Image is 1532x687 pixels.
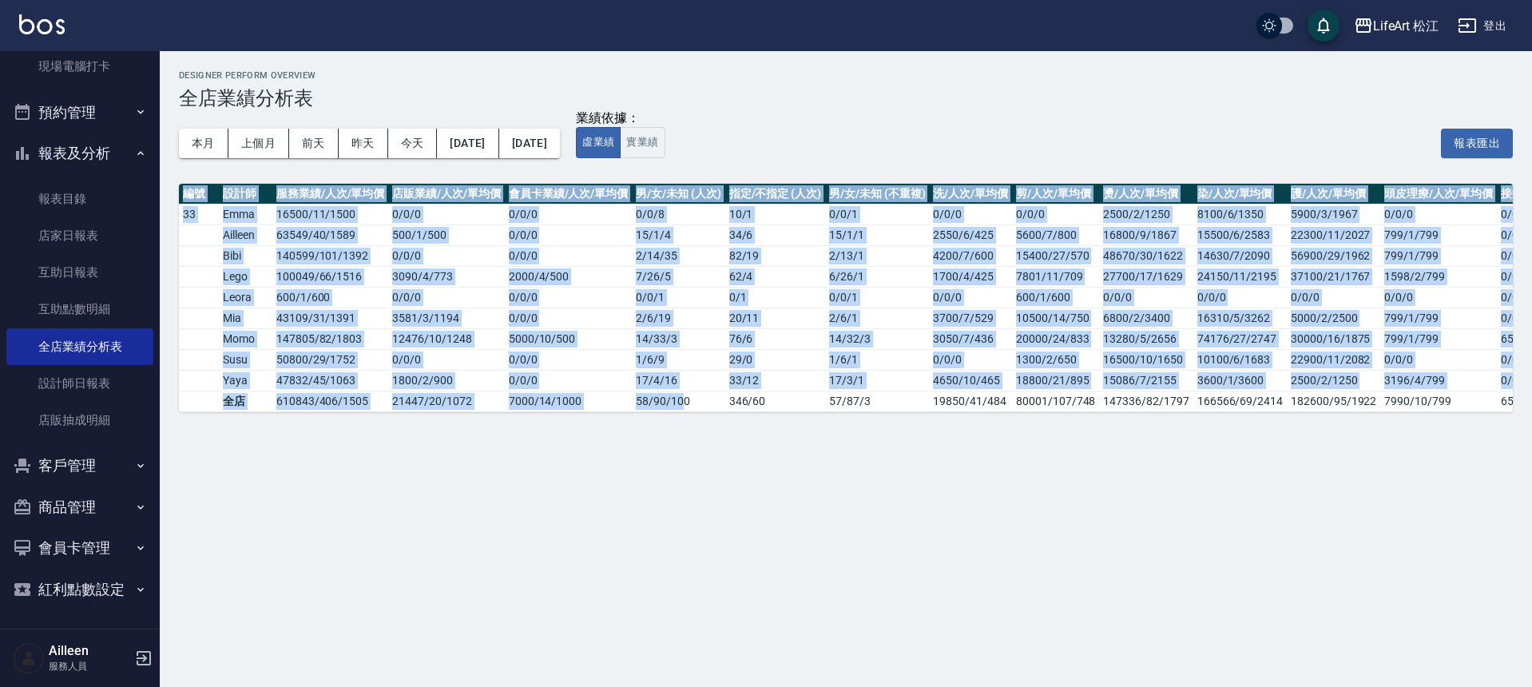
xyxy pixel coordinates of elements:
[179,70,1513,81] h2: Designer Perform Overview
[6,569,153,610] button: 紅利點數設定
[1380,328,1496,349] td: 799/1/799
[825,308,929,328] td: 2 / 6 / 1
[13,642,45,674] img: Person
[388,204,504,224] td: 0 / 0 / 0
[1012,287,1099,308] td: 600/1/600
[1193,184,1287,205] th: 染/人次/單均價
[1287,370,1380,391] td: 2500/2/1250
[825,349,929,370] td: 1 / 6 / 1
[1380,308,1496,328] td: 799/1/799
[825,224,929,245] td: 15 / 1 / 1
[505,184,632,205] th: 會員卡業績/人次/單均價
[1012,224,1099,245] td: 5600/7/800
[1193,204,1287,224] td: 8100/6/1350
[6,217,153,254] a: 店家日報表
[1193,328,1287,349] td: 74176/27/2747
[632,204,724,224] td: 0 / 0 / 8
[1012,308,1099,328] td: 10500/14/750
[929,287,1012,308] td: 0/0/0
[1373,16,1439,36] div: LifeArt 松江
[725,349,825,370] td: 29 / 0
[228,129,289,158] button: 上個月
[1099,266,1193,287] td: 27700/17/1629
[1099,349,1193,370] td: 16500/10/1650
[929,370,1012,391] td: 4650/10/465
[1441,134,1513,149] a: 報表匯出
[725,204,825,224] td: 10 / 1
[1287,287,1380,308] td: 0/0/0
[388,224,504,245] td: 500 / 1 / 500
[825,184,929,205] th: 男/女/未知 (不重複)
[725,287,825,308] td: 0 / 1
[1308,10,1340,42] button: save
[505,308,632,328] td: 0 / 0 / 0
[620,127,665,158] button: 實業績
[219,204,272,224] td: Emma
[1012,328,1099,349] td: 20000/24/833
[6,445,153,486] button: 客戶管理
[825,391,929,411] td: 57 / 87 / 3
[632,391,724,411] td: 58 / 90 / 100
[1380,349,1496,370] td: 0/0/0
[219,308,272,328] td: Mia
[725,308,825,328] td: 20 / 11
[6,486,153,528] button: 商品管理
[1012,391,1099,411] td: 80001/107/748
[272,287,388,308] td: 600 / 1 / 600
[499,129,560,158] button: [DATE]
[725,391,825,411] td: 346 / 60
[1012,204,1099,224] td: 0/0/0
[1012,370,1099,391] td: 18800/21/895
[576,110,665,127] div: 業績依據：
[929,391,1012,411] td: 19850/41/484
[179,87,1513,109] h3: 全店業績分析表
[219,349,272,370] td: Susu
[6,92,153,133] button: 預約管理
[272,204,388,224] td: 16500 / 11 / 1500
[1099,184,1193,205] th: 燙/人次/單均價
[505,224,632,245] td: 0 / 0 / 0
[272,245,388,266] td: 140599 / 101 / 1392
[929,204,1012,224] td: 0/0/0
[929,328,1012,349] td: 3050/7/436
[179,184,219,205] th: 編號
[1099,224,1193,245] td: 16800/9/1867
[1193,245,1287,266] td: 14630/7/2090
[632,349,724,370] td: 1 / 6 / 9
[632,224,724,245] td: 15 / 1 / 4
[632,370,724,391] td: 17 / 4 / 16
[505,245,632,266] td: 0 / 0 / 0
[1380,184,1496,205] th: 頭皮理療/人次/單均價
[1193,391,1287,411] td: 166566/69/2414
[219,184,272,205] th: 設計師
[725,245,825,266] td: 82 / 19
[219,245,272,266] td: Bibi
[179,129,228,158] button: 本月
[6,328,153,365] a: 全店業績分析表
[6,48,153,85] a: 現場電腦打卡
[219,328,272,349] td: Momo
[1012,184,1099,205] th: 剪/人次/單均價
[272,184,388,205] th: 服務業績/人次/單均價
[1380,391,1496,411] td: 7990/10/799
[272,308,388,328] td: 43109 / 31 / 1391
[505,204,632,224] td: 0 / 0 / 0
[632,266,724,287] td: 7 / 26 / 5
[825,266,929,287] td: 6 / 26 / 1
[1287,204,1380,224] td: 5900/3/1967
[1193,308,1287,328] td: 16310/5/3262
[1099,204,1193,224] td: 2500/2/1250
[1380,224,1496,245] td: 799/1/799
[1193,287,1287,308] td: 0/0/0
[388,328,504,349] td: 12476 / 10 / 1248
[929,245,1012,266] td: 4200/7/600
[219,370,272,391] td: Yaya
[825,328,929,349] td: 14 / 32 / 3
[219,287,272,308] td: Leora
[1012,266,1099,287] td: 7801/11/709
[632,328,724,349] td: 14 / 33 / 3
[1099,370,1193,391] td: 15086/7/2155
[1347,10,1446,42] button: LifeArt 松江
[1012,349,1099,370] td: 1300/2/650
[339,129,388,158] button: 昨天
